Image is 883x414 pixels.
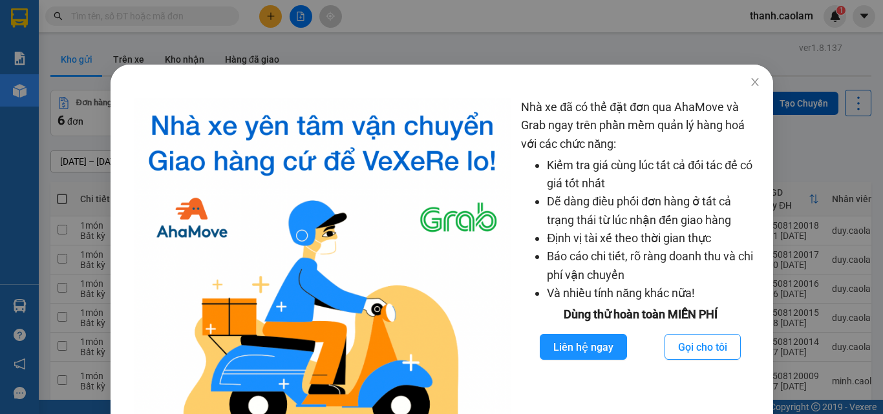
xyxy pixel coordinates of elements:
button: Liên hệ ngay [540,334,627,360]
li: Kiểm tra giá cùng lúc tất cả đối tác để có giá tốt nhất [547,156,760,193]
span: Liên hệ ngay [553,339,613,355]
li: Định vị tài xế theo thời gian thực [547,229,760,247]
li: Báo cáo chi tiết, rõ ràng doanh thu và chi phí vận chuyển [547,247,760,284]
li: Và nhiều tính năng khác nữa! [547,284,760,302]
span: close [749,77,760,87]
span: Gọi cho tôi [678,339,727,355]
button: Gọi cho tôi [665,334,741,360]
li: Dễ dàng điều phối đơn hàng ở tất cả trạng thái từ lúc nhận đến giao hàng [547,192,760,229]
button: Close [736,65,772,101]
div: Dùng thử hoàn toàn MIỄN PHÍ [521,305,760,324]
